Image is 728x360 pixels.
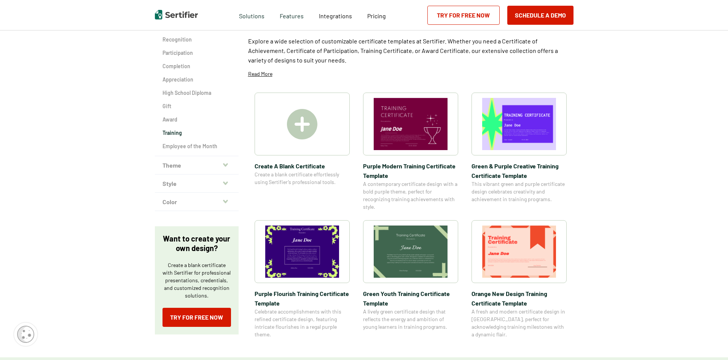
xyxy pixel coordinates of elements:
button: Style [155,174,239,193]
img: Sertifier | Digital Credentialing Platform [155,10,198,19]
a: Employee of the Month [162,142,231,150]
a: Purple Modern Training Certificate TemplatePurple Modern Training Certificate TemplateA contempor... [363,93,458,211]
span: Pricing [367,12,386,19]
a: Green & Purple Creative Training Certificate TemplateGreen & Purple Creative Training Certificate... [472,93,567,211]
img: Cookie Popup Icon [17,326,34,343]
span: Features [280,10,304,20]
p: Read More [248,70,272,78]
a: Training [162,129,231,137]
span: A contemporary certificate design with a bold purple theme, perfect for recognizing training achi... [363,180,458,211]
span: Integrations [319,12,352,19]
a: Appreciation [162,76,231,83]
span: Create A Blank Certificate [255,161,350,171]
a: Participation [162,49,231,57]
span: This vibrant green and purple certificate design celebrates creativity and achievement in trainin... [472,180,567,203]
img: Purple Flourish Training Certificate Template [265,226,339,278]
span: Solutions [239,10,264,20]
a: High School Diploma [162,89,231,97]
img: Create A Blank Certificate [287,109,317,139]
a: Integrations [319,10,352,20]
div: Category [155,22,239,156]
span: Green Youth Training Certificate Template [363,289,458,308]
span: A fresh and modern certificate design in [GEOGRAPHIC_DATA], perfect for acknowledging training mi... [472,308,567,338]
button: Color [155,193,239,211]
img: Purple Modern Training Certificate Template [374,98,448,150]
span: Celebrate accomplishments with this refined certificate design, featuring intricate flourishes in... [255,308,350,338]
a: Green Youth Training Certificate TemplateGreen Youth Training Certificate TemplateA lively green ... [363,220,458,338]
img: Green Youth Training Certificate Template [374,226,448,278]
a: Purple Flourish Training Certificate TemplatePurple Flourish Training Certificate TemplateCelebra... [255,220,350,338]
a: Pricing [367,10,386,20]
p: Create a blank certificate with Sertifier for professional presentations, credentials, and custom... [162,261,231,299]
img: Orange New Design Training Certificate Template [482,226,556,278]
p: Want to create your own design? [162,234,231,253]
span: Purple Modern Training Certificate Template [363,161,458,180]
a: Gift [162,102,231,110]
a: Try for Free Now [427,6,500,25]
button: Theme [155,156,239,174]
iframe: Chat Widget [690,323,728,360]
span: Create a blank certificate effortlessly using Sertifier’s professional tools. [255,171,350,186]
img: Green & Purple Creative Training Certificate Template [482,98,556,150]
span: Purple Flourish Training Certificate Template [255,289,350,308]
a: Orange New Design Training Certificate TemplateOrange New Design Training Certificate TemplateA f... [472,220,567,338]
a: Try for Free Now [162,308,231,327]
a: Award [162,116,231,123]
span: Orange New Design Training Certificate Template [472,289,567,308]
a: Recognition [162,36,231,43]
a: Completion [162,62,231,70]
p: Explore a wide selection of customizable certificate templates at Sertifier. Whether you need a C... [248,36,573,65]
span: Green & Purple Creative Training Certificate Template [472,161,567,180]
span: A lively green certificate design that reflects the energy and ambition of young learners in trai... [363,308,458,331]
button: Schedule a Demo [507,6,573,25]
